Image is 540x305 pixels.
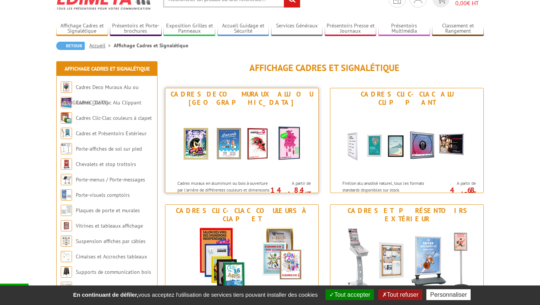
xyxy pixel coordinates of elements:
img: Cadres Clic-Clac couleurs à clapet [61,112,72,124]
a: Présentoirs Presse et Journaux [325,23,376,35]
a: Cimaises et Accroches tableaux [76,253,147,260]
img: Cadres Clic-Clac Alu Clippant [337,109,476,176]
a: Cadres Clic-Clac Alu Clippant Cadres Clic-Clac Alu Clippant Finition alu anodisé naturel, tous le... [330,88,484,193]
li: Affichage Cadres et Signalétique [114,42,188,49]
h1: Affichage Cadres et Signalétique [165,63,484,73]
img: Chevalets conférence [61,282,72,293]
img: Suspension affiches par câbles [61,236,72,247]
a: Services Généraux [271,23,323,35]
span: A partir de [438,180,476,186]
div: Cadres Clic-Clac Alu Clippant [332,90,481,107]
a: Supports de communication bois [76,269,151,275]
a: Cadres Deco Muraux Alu ou [GEOGRAPHIC_DATA] Cadres Deco Muraux Alu ou Bois Cadres muraux en alumi... [165,88,319,193]
div: Cadres et Présentoirs Extérieur [332,207,481,223]
a: Porte-visuels comptoirs [76,192,130,198]
img: Cadres et Présentoirs Extérieur [337,225,476,293]
div: Cadres Deco Muraux Alu ou [GEOGRAPHIC_DATA] [167,90,316,107]
sup: HT [305,190,311,196]
div: Cadres Clic-Clac couleurs à clapet [167,207,316,223]
a: Porte-menus / Porte-messages [76,176,145,183]
p: Cadres muraux en aluminium ou bois à ouverture par l'arrière de différentes couleurs et dimension... [177,180,270,206]
a: Plaques de porte et murales [76,207,140,214]
img: Cadres Deco Muraux Alu ou Bois [172,109,311,176]
img: Cadres Deco Muraux Alu ou Bois [61,82,72,93]
img: Supports de communication bois [61,266,72,278]
a: Cadres Clic-Clac couleurs à clapet [76,115,152,121]
button: Tout accepter [325,289,374,300]
img: Cadres Clic-Clac couleurs à clapet [172,225,311,293]
button: Tout refuser [378,289,422,300]
span: A partir de [273,180,311,186]
sup: HT [470,190,476,196]
a: Affichage Cadres et Signalétique [56,23,108,35]
a: Suspension affiches par câbles [76,238,145,245]
img: Plaques de porte et murales [61,205,72,216]
img: Cadres et Présentoirs Extérieur [61,128,72,139]
a: Présentoirs et Porte-brochures [110,23,162,35]
a: Cadres et Présentoirs Extérieur [76,130,147,137]
a: Vitrines et tableaux affichage [76,222,143,229]
a: Accueil Guidage et Sécurité [217,23,269,35]
img: Porte-affiches de sol sur pied [61,143,72,154]
a: Exposition Grilles et Panneaux [163,23,215,35]
img: Vitrines et tableaux affichage [61,220,72,231]
p: 14.84 € [269,188,311,197]
img: Porte-visuels comptoirs [61,189,72,201]
button: Personnaliser (fenêtre modale) [426,289,471,300]
img: Chevalets et stop trottoirs [61,159,72,170]
a: Retour [56,42,85,50]
a: Cadres Clic-Clac Alu Clippant [76,99,141,106]
p: 4.68 € [434,188,476,197]
a: Affichage Cadres et Signalétique [64,65,150,72]
a: Chevalets conférence [76,284,124,291]
a: Classement et Rangement [432,23,484,35]
a: Porte-affiches de sol sur pied [76,145,142,152]
img: Porte-menus / Porte-messages [61,174,72,185]
a: Accueil [89,42,114,49]
a: Présentoirs Multimédia [378,23,430,35]
a: Chevalets et stop trottoirs [76,161,136,168]
a: Cadres Deco Muraux Alu ou [GEOGRAPHIC_DATA] [61,84,139,106]
p: Finition alu anodisé naturel, tous les formats standards disponibles sur stock. [342,180,435,193]
span: vous acceptez l'utilisation de services tiers pouvant installer des cookies [69,291,321,298]
img: Cimaises et Accroches tableaux [61,251,72,262]
strong: En continuant de défiler, [73,291,138,298]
